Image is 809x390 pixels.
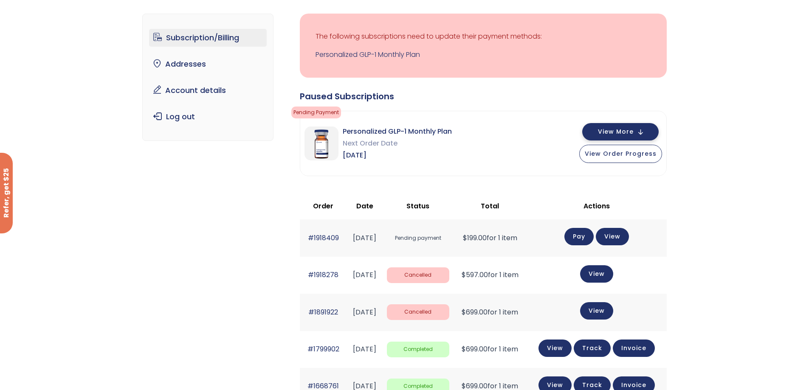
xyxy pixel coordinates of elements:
[462,307,466,317] span: $
[308,233,339,243] a: #1918409
[343,137,452,149] span: Next Order Date
[291,107,341,118] span: Pending Payment
[462,344,466,354] span: $
[462,344,488,354] span: 699.00
[406,201,429,211] span: Status
[454,294,527,331] td: for 1 item
[462,270,488,280] span: 597.00
[356,201,373,211] span: Date
[580,265,613,283] a: View
[454,331,527,368] td: for 1 item
[316,49,651,61] a: Personalized GLP-1 Monthly Plan
[304,126,338,160] img: Personalized GLP-1 Monthly Plan
[580,302,613,320] a: View
[564,228,594,245] a: Pay
[463,233,467,243] span: $
[353,233,376,243] time: [DATE]
[149,55,267,73] a: Addresses
[343,149,452,161] span: [DATE]
[308,270,338,280] a: #1918278
[462,307,488,317] span: 699.00
[353,270,376,280] time: [DATE]
[313,201,333,211] span: Order
[574,339,611,357] a: Track
[300,90,667,102] div: Paused Subscriptions
[585,149,657,158] span: View Order Progress
[353,307,376,317] time: [DATE]
[538,339,572,357] a: View
[387,230,449,246] span: Pending payment
[583,201,610,211] span: Actions
[454,219,527,256] td: for 1 item
[149,29,267,47] a: Subscription/Billing
[387,342,449,357] span: Completed
[454,257,527,294] td: for 1 item
[149,81,267,99] a: Account details
[462,270,466,280] span: $
[613,339,655,357] a: Invoice
[142,14,273,141] nav: Account pages
[307,344,339,354] a: #1799902
[353,344,376,354] time: [DATE]
[463,233,487,243] span: 199.00
[579,145,662,163] button: View Order Progress
[149,108,267,126] a: Log out
[343,126,452,137] span: Personalized GLP-1 Monthly Plan
[598,129,634,135] span: View More
[387,304,449,320] span: Cancelled
[596,228,629,245] a: View
[316,31,651,42] p: The following subscriptions need to update their payment methods:
[387,267,449,283] span: Cancelled
[308,307,338,317] a: #1891922
[582,123,659,140] button: View More
[481,201,499,211] span: Total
